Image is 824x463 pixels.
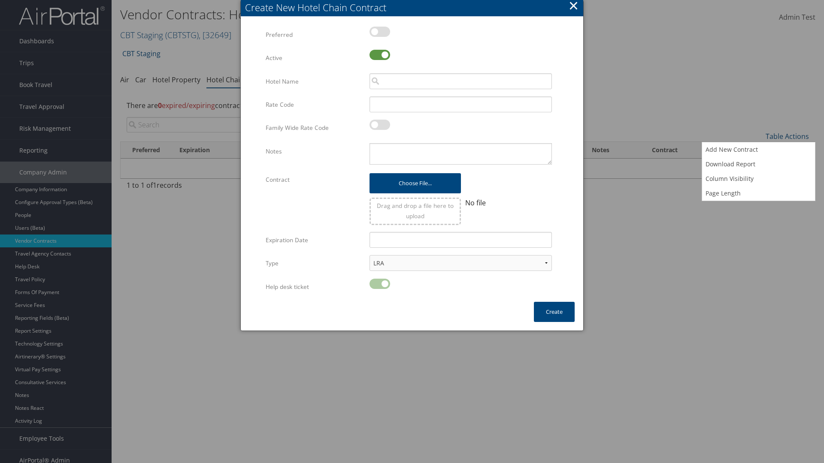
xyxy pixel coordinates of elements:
[534,302,575,322] button: Create
[702,142,815,157] a: Add New Contract
[266,279,363,295] label: Help desk ticket
[266,232,363,248] label: Expiration Date
[266,120,363,136] label: Family Wide Rate Code
[266,96,363,113] label: Rate Code
[465,198,486,207] span: No file
[702,171,815,186] a: Column Visibility
[377,201,454,220] span: Drag and drop a file here to upload
[702,157,815,171] a: Download Report
[245,1,583,14] div: Create New Hotel Chain Contract
[266,73,363,90] label: Hotel Name
[266,171,363,188] label: Contract
[266,143,363,159] label: Notes
[702,186,815,201] a: Page Length
[266,27,363,43] label: Preferred
[266,50,363,66] label: Active
[266,255,363,271] label: Type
